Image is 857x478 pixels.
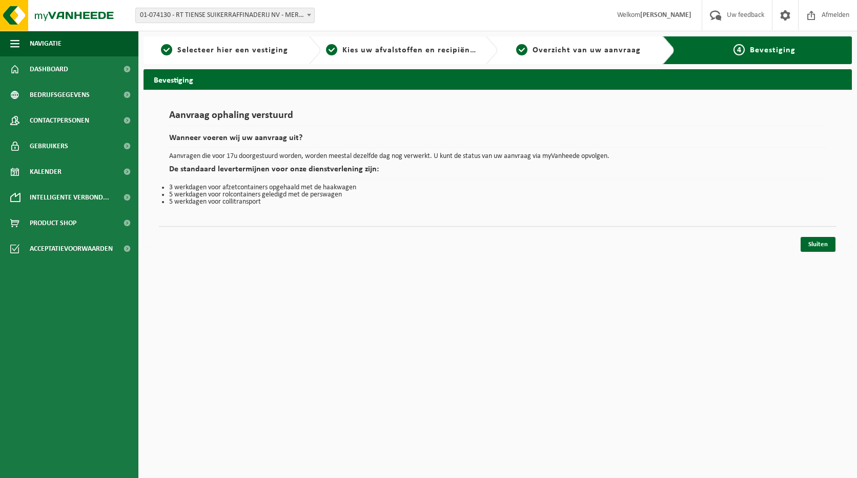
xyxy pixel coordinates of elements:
[750,46,795,54] span: Bevestiging
[135,8,315,23] span: 01-074130 - RT TIENSE SUIKERRAFFINADERIJ NV - MERKSEM
[503,44,655,56] a: 3Overzicht van uw aanvraag
[169,110,826,126] h1: Aanvraag ophaling verstuurd
[144,69,852,89] h2: Bevestiging
[169,198,826,206] li: 5 werkdagen voor collitransport
[30,133,68,159] span: Gebruikers
[169,134,826,148] h2: Wanneer voeren wij uw aanvraag uit?
[149,44,300,56] a: 1Selecteer hier een vestiging
[169,191,826,198] li: 5 werkdagen voor rolcontainers geledigd met de perswagen
[30,159,62,185] span: Kalender
[30,210,76,236] span: Product Shop
[169,153,826,160] p: Aanvragen die voor 17u doorgestuurd worden, worden meestal dezelfde dag nog verwerkt. U kunt de s...
[533,46,641,54] span: Overzicht van uw aanvraag
[326,44,337,55] span: 2
[30,82,90,108] span: Bedrijfsgegevens
[342,46,483,54] span: Kies uw afvalstoffen en recipiënten
[30,185,109,210] span: Intelligente verbond...
[640,11,691,19] strong: [PERSON_NAME]
[169,165,826,179] h2: De standaard levertermijnen voor onze dienstverlening zijn:
[801,237,835,252] a: Sluiten
[326,44,478,56] a: 2Kies uw afvalstoffen en recipiënten
[30,56,68,82] span: Dashboard
[516,44,527,55] span: 3
[30,108,89,133] span: Contactpersonen
[136,8,314,23] span: 01-074130 - RT TIENSE SUIKERRAFFINADERIJ NV - MERKSEM
[161,44,172,55] span: 1
[169,184,826,191] li: 3 werkdagen voor afzetcontainers opgehaald met de haakwagen
[733,44,745,55] span: 4
[30,31,62,56] span: Navigatie
[30,236,113,262] span: Acceptatievoorwaarden
[177,46,288,54] span: Selecteer hier een vestiging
